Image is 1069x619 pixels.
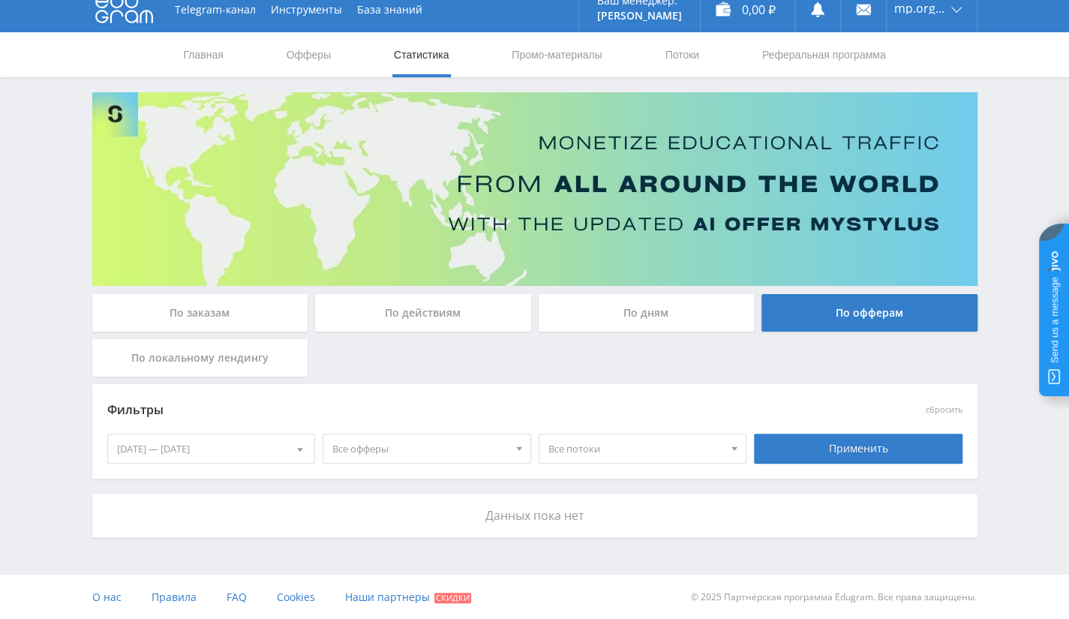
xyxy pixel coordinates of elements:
a: Статистика [392,32,451,77]
div: [DATE] — [DATE] [108,434,315,463]
span: Скидки [434,593,471,603]
div: Фильтры [107,399,747,422]
span: FAQ [227,590,247,604]
a: Потоки [663,32,701,77]
a: Промо-материалы [510,32,603,77]
div: По офферам [761,294,977,332]
span: Правила [152,590,197,604]
p: Данных пока нет [107,509,962,522]
button: сбросить [926,405,962,415]
img: Banner [92,92,977,286]
div: Применить [754,434,962,464]
span: О нас [92,590,122,604]
div: По заказам [92,294,308,332]
span: Cookies [277,590,315,604]
a: Офферы [285,32,333,77]
span: Наши партнеры [345,590,430,604]
span: mp.org74 [894,2,947,14]
div: По действиям [315,294,531,332]
a: Реферальная программа [761,32,887,77]
a: Главная [182,32,225,77]
div: По локальному лендингу [92,339,308,377]
span: Все потоки [548,434,724,463]
span: Все офферы [332,434,508,463]
p: [PERSON_NAME] [597,10,682,22]
div: По дням [539,294,755,332]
